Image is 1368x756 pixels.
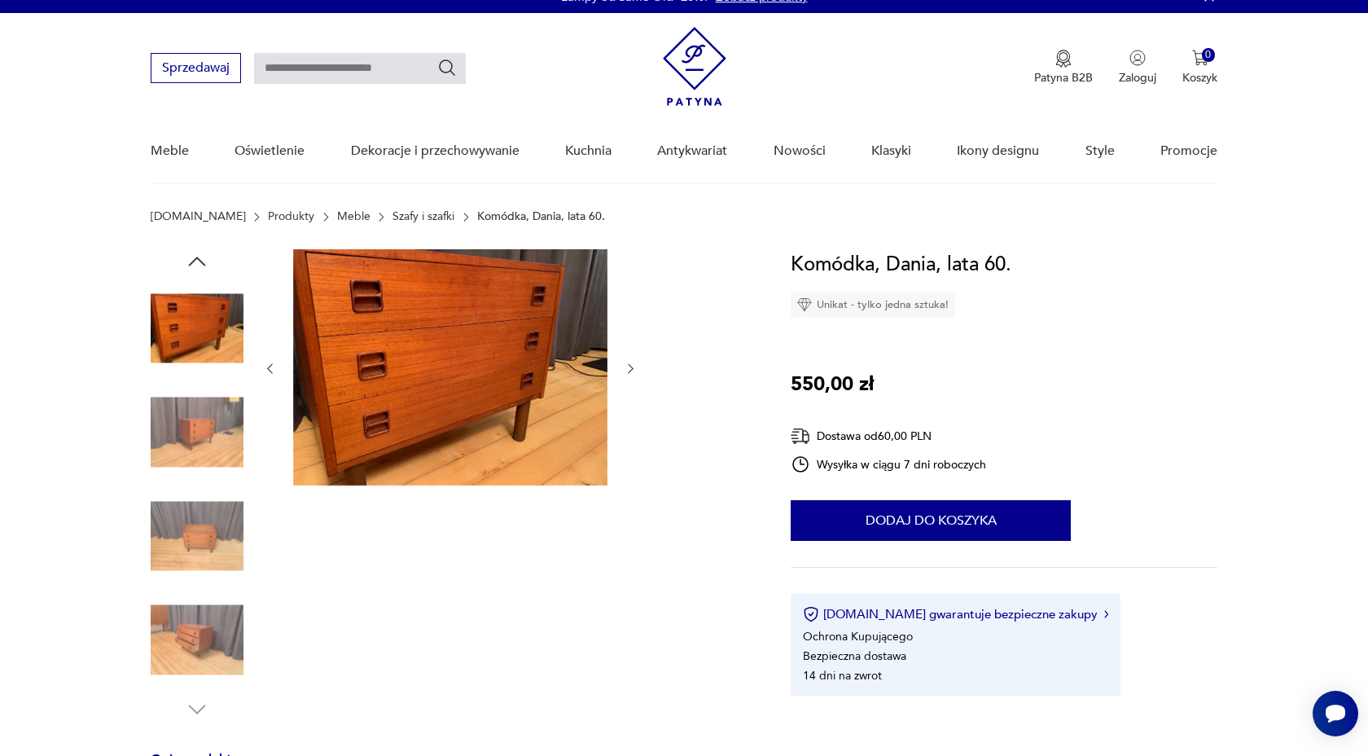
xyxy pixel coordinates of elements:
div: Dostawa od 60,00 PLN [791,426,986,446]
p: Komódka, Dania, lata 60. [477,210,605,223]
img: Ikona certyfikatu [803,606,819,622]
div: Unikat - tylko jedna sztuka! [791,292,955,317]
img: Ikona koszyka [1192,50,1208,66]
p: Patyna B2B [1034,70,1093,86]
li: 14 dni na zwrot [803,668,882,683]
button: Patyna B2B [1034,50,1093,86]
img: Patyna - sklep z meblami i dekoracjami vintage [663,27,726,106]
a: Oświetlenie [235,120,305,182]
a: Szafy i szafki [392,210,454,223]
button: Zaloguj [1119,50,1156,86]
li: Ochrona Kupującego [803,629,913,644]
a: Meble [337,210,370,223]
p: 550,00 zł [791,369,874,400]
a: Nowości [774,120,826,182]
div: Wysyłka w ciągu 7 dni roboczych [791,455,986,474]
h1: Komódka, Dania, lata 60. [791,249,1011,280]
img: Ikona strzałki w prawo [1104,610,1109,618]
a: Antykwariat [657,120,727,182]
p: Koszyk [1182,70,1217,86]
img: Zdjęcie produktu Komódka, Dania, lata 60. [151,490,243,582]
img: Ikonka użytkownika [1129,50,1146,66]
button: Sprzedawaj [151,53,241,83]
a: Sprzedawaj [151,64,241,75]
a: Style [1085,120,1115,182]
img: Ikona dostawy [791,426,810,446]
img: Zdjęcie produktu Komódka, Dania, lata 60. [151,386,243,479]
img: Zdjęcie produktu Komódka, Dania, lata 60. [151,282,243,375]
a: Produkty [268,210,314,223]
button: Szukaj [437,58,457,77]
img: Zdjęcie produktu Komódka, Dania, lata 60. [151,594,243,687]
div: 0 [1202,48,1216,62]
a: Promocje [1160,120,1217,182]
a: Kuchnia [565,120,612,182]
img: Ikona diamentu [797,297,812,312]
button: 0Koszyk [1182,50,1217,86]
button: Dodaj do koszyka [791,500,1071,541]
img: Zdjęcie produktu Komódka, Dania, lata 60. [293,249,607,486]
a: Klasyki [871,120,911,182]
button: [DOMAIN_NAME] gwarantuje bezpieczne zakupy [803,606,1108,622]
p: Zaloguj [1119,70,1156,86]
li: Bezpieczna dostawa [803,648,906,664]
iframe: Smartsupp widget button [1313,691,1358,736]
img: Ikona medalu [1055,50,1072,68]
a: Meble [151,120,189,182]
a: Dekoracje i przechowywanie [351,120,520,182]
a: [DOMAIN_NAME] [151,210,246,223]
a: Ikona medaluPatyna B2B [1034,50,1093,86]
a: Ikony designu [957,120,1039,182]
